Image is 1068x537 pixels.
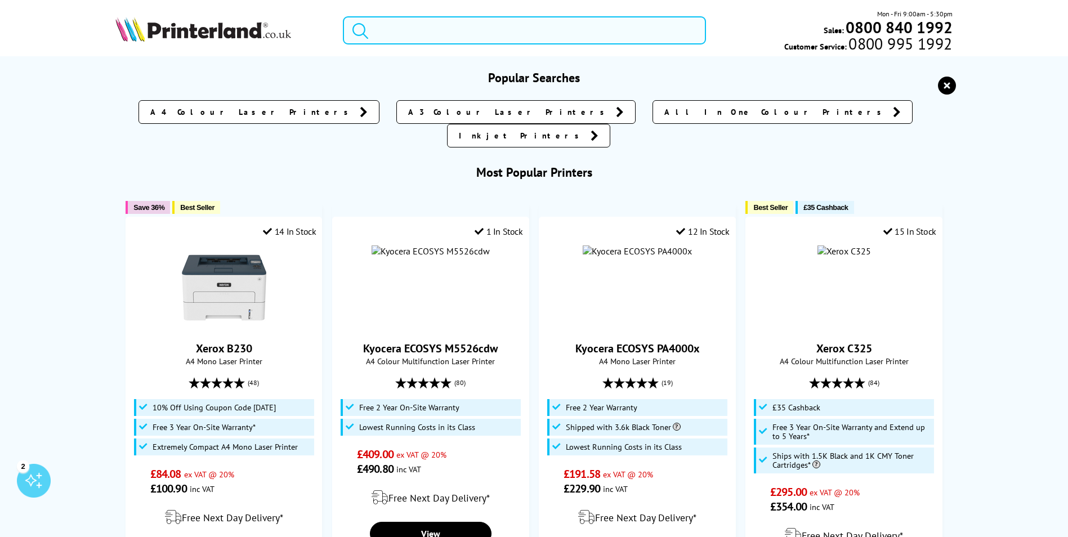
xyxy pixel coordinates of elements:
span: £490.80 [357,462,394,476]
span: Lowest Running Costs in its Class [566,442,682,451]
span: A4 Mono Laser Printer [132,356,316,366]
span: ex VAT @ 20% [184,469,234,480]
img: Xerox C325 [817,245,871,257]
span: £409.00 [357,447,394,462]
span: £35 Cashback [772,403,820,412]
span: Shipped with 3.6k Black Toner [566,423,681,432]
a: Xerox C325 [816,341,872,356]
button: Best Seller [172,201,220,214]
a: All In One Colour Printers [653,100,913,124]
a: Printerland Logo [115,17,329,44]
span: A4 Colour Multifunction Laser Printer [338,356,522,366]
div: 12 In Stock [676,226,729,237]
span: Free 3 Year On-Site Warranty* [153,423,256,432]
div: 15 In Stock [883,226,936,237]
span: £100.90 [150,481,187,496]
span: (48) [248,372,259,393]
a: Kyocera ECOSYS M5526cdw [363,341,498,356]
span: £229.90 [564,481,600,496]
button: Save 36% [126,201,170,214]
span: £35 Cashback [803,203,848,212]
a: Xerox B230 [196,341,252,356]
span: 0800 995 1992 [847,38,952,49]
span: Inkjet Printers [459,130,585,141]
span: All In One Colour Printers [664,106,887,118]
span: Best Seller [180,203,215,212]
img: Kyocera ECOSYS M5526cdw [372,245,490,257]
span: Free 3 Year On-Site Warranty and Extend up to 5 Years* [772,423,932,441]
h3: Most Popular Printers [115,164,952,180]
span: £295.00 [770,485,807,499]
a: A3 Colour Laser Printers [396,100,636,124]
img: Kyocera ECOSYS PA4000x [583,245,692,257]
a: A4 Colour Laser Printers [138,100,379,124]
span: Customer Service: [784,38,952,52]
span: inc VAT [396,464,421,475]
button: £35 Cashback [796,201,853,214]
span: Sales: [824,25,844,35]
span: (84) [868,372,879,393]
span: inc VAT [190,484,215,494]
span: (19) [662,372,673,393]
span: £354.00 [770,499,807,514]
span: Free 2 Year Warranty [566,403,637,412]
span: Mon - Fri 9:00am - 5:30pm [877,8,953,19]
span: Best Seller [753,203,788,212]
span: Free 2 Year On-Site Warranty [359,403,459,412]
input: Sea [343,16,706,44]
div: modal_delivery [545,502,729,533]
span: A4 Colour Laser Printers [150,106,354,118]
a: Kyocera ECOSYS PA4000x [575,341,700,356]
span: A4 Colour Multifunction Laser Printer [752,356,936,366]
div: 1 In Stock [475,226,523,237]
span: ex VAT @ 20% [603,469,653,480]
span: ex VAT @ 20% [396,449,446,460]
span: Extremely Compact A4 Mono Laser Printer [153,442,298,451]
span: Ships with 1.5K Black and 1K CMY Toner Cartridges* [772,451,932,469]
span: £84.08 [150,467,181,481]
span: A3 Colour Laser Printers [408,106,610,118]
span: A4 Mono Laser Printer [545,356,729,366]
div: modal_delivery [338,482,522,513]
div: 14 In Stock [263,226,316,237]
button: Best Seller [745,201,793,214]
a: Inkjet Printers [447,124,610,147]
div: 2 [17,460,29,472]
img: Xerox B230 [182,245,266,330]
img: Printerland Logo [115,17,291,42]
h3: Popular Searches [115,70,952,86]
a: 0800 840 1992 [844,22,953,33]
span: Save 36% [133,203,164,212]
span: (80) [454,372,466,393]
span: £191.58 [564,467,600,481]
span: inc VAT [603,484,628,494]
span: inc VAT [810,502,834,512]
a: Xerox B230 [182,321,266,332]
span: 10% Off Using Coupon Code [DATE] [153,403,276,412]
span: ex VAT @ 20% [810,487,860,498]
div: modal_delivery [132,502,316,533]
span: Lowest Running Costs in its Class [359,423,475,432]
b: 0800 840 1992 [846,17,953,38]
